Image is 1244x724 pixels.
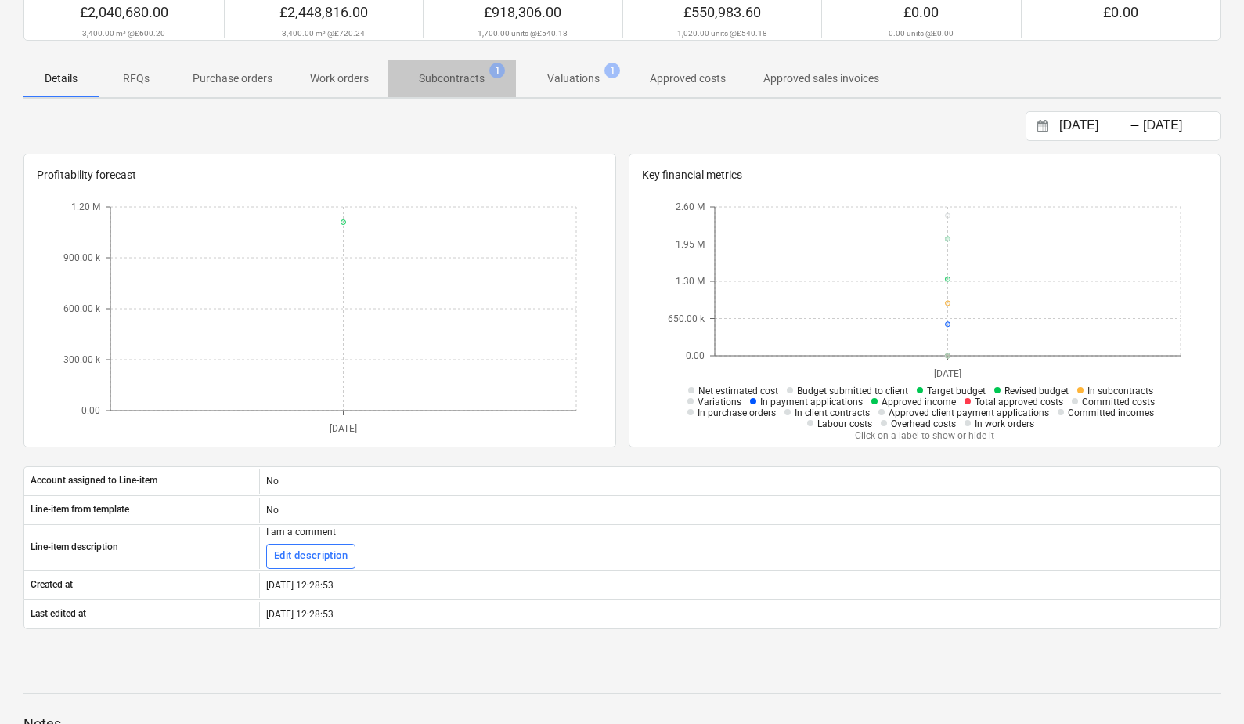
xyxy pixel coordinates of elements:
div: I am a comment [266,527,355,538]
span: Variations [698,396,741,407]
p: Details [42,71,80,87]
span: Labour costs [817,418,872,429]
tspan: 600.00 k [63,303,101,314]
p: Created at [31,578,73,592]
span: Net estimated cost [698,386,778,396]
span: £2,448,816.00 [279,4,368,20]
p: 1,020.00 units @ £540.18 [677,28,767,38]
p: RFQs [117,71,155,87]
span: In work orders [975,418,1034,429]
span: In purchase orders [698,407,776,418]
div: Edit description [274,547,348,565]
p: Approved costs [650,71,726,87]
tspan: 1.95 M [676,238,705,249]
p: Work orders [310,71,369,87]
p: 1,700.00 units @ £540.18 [478,28,568,38]
div: - [1130,121,1140,131]
p: Subcontracts [419,71,485,87]
p: Approved sales invoices [763,71,879,87]
iframe: Chat Widget [1166,649,1244,724]
tspan: 650.00 k [668,313,705,324]
tspan: 0.00 [81,405,100,416]
span: £2,040,680.00 [80,4,168,20]
span: 1 [604,63,620,78]
span: Approved client payment applications [889,407,1049,418]
span: Budget submitted to client [797,386,908,396]
p: Key financial metrics [642,167,1208,183]
span: £550,983.60 [683,4,761,20]
button: Edit description [266,544,355,569]
tspan: [DATE] [330,422,357,433]
span: £0.00 [1103,4,1138,20]
span: Committed incomes [1068,407,1154,418]
span: £0.00 [903,4,939,20]
tspan: 1.30 M [676,276,705,287]
span: In payment applications [760,396,863,407]
button: Interact with the calendar and add the check-in date for your trip. [1029,118,1056,136]
span: In subcontracts [1087,386,1153,396]
tspan: 2.60 M [676,201,705,212]
span: Revised budget [1004,386,1069,396]
div: No [259,469,1220,494]
p: Line-item description [31,541,118,554]
tspan: 900.00 k [63,252,101,263]
p: 3,400.00 m³ @ £720.24 [282,28,365,38]
span: In client contracts [795,407,870,418]
tspan: 300.00 k [63,354,101,365]
div: [DATE] 12:28:53 [259,602,1220,627]
span: £918,306.00 [484,4,561,20]
span: Committed costs [1082,396,1155,407]
p: 0.00 units @ £0.00 [889,28,954,38]
input: Start Date [1056,115,1136,137]
span: Target budget [927,386,986,396]
div: No [259,498,1220,523]
p: Line-item from template [31,503,129,516]
span: Approved income [882,396,956,407]
p: 3,400.00 m³ @ £600.20 [82,28,165,38]
p: Profitability forecast [37,167,603,183]
input: End Date [1140,115,1220,137]
div: [DATE] 12:28:53 [259,573,1220,598]
p: Click on a label to show or hide it [668,429,1181,443]
p: Purchase orders [193,71,272,87]
p: Last edited at [31,607,86,621]
tspan: [DATE] [934,367,961,378]
p: Valuations [547,71,600,87]
tspan: 1.20 M [71,201,100,212]
p: Account assigned to Line-item [31,474,157,487]
span: 1 [489,63,505,78]
tspan: 0.00 [686,350,705,361]
span: Overhead costs [891,418,956,429]
span: Total approved costs [975,396,1063,407]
